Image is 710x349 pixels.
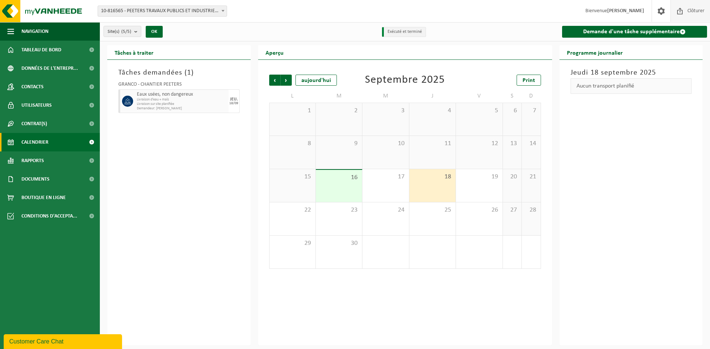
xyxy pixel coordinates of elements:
[118,82,240,89] div: GRANCO - CHANTIER PEETERS
[507,206,518,214] span: 27
[523,78,535,83] span: Print
[413,173,452,181] span: 18
[21,78,44,96] span: Contacts
[187,69,191,76] span: 1
[273,107,312,115] span: 1
[413,140,452,148] span: 11
[525,107,537,115] span: 7
[507,173,518,181] span: 20
[137,92,227,97] span: Eaux usées, non dangereux
[273,206,312,214] span: 22
[319,174,358,182] span: 16
[4,333,124,349] iframe: chat widget
[107,45,161,59] h2: Tâches à traiter
[525,173,537,181] span: 21
[366,173,405,181] span: 17
[230,97,238,102] div: JEU.
[409,89,456,103] td: J
[319,206,358,214] span: 23
[525,206,537,214] span: 28
[382,27,426,37] li: Exécuté et terminé
[571,67,692,78] h3: Jeudi 18 septembre 2025
[607,8,644,14] strong: [PERSON_NAME]
[21,207,77,225] span: Conditions d'accepta...
[269,89,316,103] td: L
[137,102,227,106] span: Livraison sur site planifiée
[281,75,292,86] span: Suivant
[21,22,48,41] span: Navigation
[319,140,358,148] span: 9
[273,173,312,181] span: 15
[21,188,66,207] span: Boutique en ligne
[269,75,280,86] span: Précédent
[456,89,503,103] td: V
[316,89,362,103] td: M
[258,45,291,59] h2: Aperçu
[229,102,238,105] div: 18/09
[118,67,240,78] h3: Tâches demandées ( )
[365,75,445,86] div: Septembre 2025
[522,89,541,103] td: D
[21,133,48,151] span: Calendrier
[21,41,61,59] span: Tableau de bord
[319,107,358,115] span: 2
[366,107,405,115] span: 3
[525,140,537,148] span: 14
[507,107,518,115] span: 6
[21,96,52,114] span: Utilisateurs
[137,97,227,102] span: Livraison d'eau + maïs
[460,206,498,214] span: 26
[562,26,707,38] a: Demande d'une tâche supplémentaire
[319,239,358,247] span: 30
[21,114,47,133] span: Contrat(s)
[507,140,518,148] span: 13
[366,206,405,214] span: 24
[362,89,409,103] td: M
[98,6,227,17] span: 10-816565 - PEETERS TRAVAUX PUBLICS ET INDUSTRIELS SA - FLÉMALLE
[21,151,44,170] span: Rapports
[460,140,498,148] span: 12
[273,140,312,148] span: 8
[460,107,498,115] span: 5
[98,6,227,16] span: 10-816565 - PEETERS TRAVAUX PUBLICS ET INDUSTRIELS SA - FLÉMALLE
[460,173,498,181] span: 19
[121,29,131,34] count: (5/5)
[366,140,405,148] span: 10
[413,206,452,214] span: 25
[146,26,163,38] button: OK
[21,170,50,188] span: Documents
[104,26,141,37] button: Site(s)(5/5)
[413,107,452,115] span: 4
[503,89,522,103] td: S
[108,26,131,37] span: Site(s)
[559,45,630,59] h2: Programme journalier
[273,239,312,247] span: 29
[295,75,337,86] div: aujourd'hui
[21,59,78,78] span: Données de l'entrepr...
[137,106,227,111] span: Demandeur: [PERSON_NAME]
[571,78,692,94] div: Aucun transport planifié
[517,75,541,86] a: Print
